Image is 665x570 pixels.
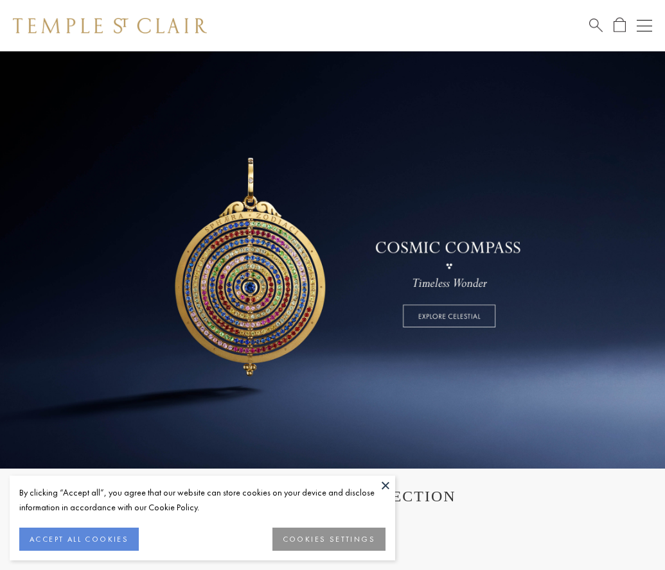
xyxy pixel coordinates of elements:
div: By clicking “Accept all”, you agree that our website can store cookies on your device and disclos... [19,485,386,515]
button: Open navigation [637,18,652,33]
a: Open Shopping Bag [614,17,626,33]
button: COOKIES SETTINGS [272,528,386,551]
a: Search [589,17,603,33]
button: ACCEPT ALL COOKIES [19,528,139,551]
img: Temple St. Clair [13,18,207,33]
